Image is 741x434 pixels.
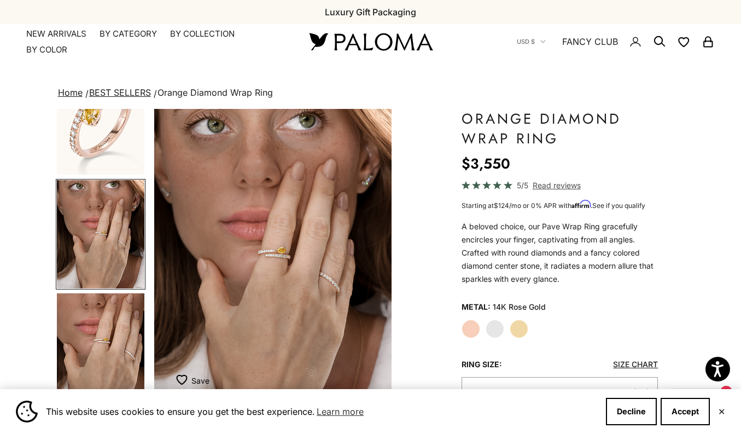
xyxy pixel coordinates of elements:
a: NEW ARRIVALS [26,28,86,39]
span: Starting at /mo or 0% APR with . [462,201,645,210]
span: $124 [494,201,509,210]
a: Home [58,87,83,98]
a: FANCY CLUB [562,34,618,49]
button: Add to Wishlist [176,369,209,391]
summary: By Collection [170,28,235,39]
sale-price: $3,550 [462,153,510,175]
img: #RoseGold [57,67,144,175]
img: #YellowGold #RoseGold #WhiteGold [57,293,144,402]
a: Size Chart [613,360,658,369]
p: Luxury Gift Packaging [325,5,416,19]
span: Read reviews [533,179,581,192]
img: #YellowGold #RoseGold #WhiteGold [57,180,144,288]
legend: Ring Size: [462,356,502,373]
span: 4 [470,387,475,397]
nav: Secondary navigation [517,24,715,59]
span: 5/5 [517,179,528,192]
a: Learn more [315,403,365,420]
button: Accept [661,398,710,425]
span: Affirm [571,200,591,209]
button: USD $ [517,37,546,47]
div: Item 4 of 18 [154,109,392,402]
a: BEST SELLERS [89,87,151,98]
button: Decline [606,398,657,425]
summary: By Category [100,28,157,39]
button: 4 [462,377,658,407]
button: Close [718,408,725,415]
span: USD $ [517,37,535,47]
button: Go to item 5 [56,292,145,403]
img: wishlist [176,374,191,385]
nav: Primary navigation [26,28,283,55]
button: Go to item 4 [56,179,145,290]
legend: Metal: [462,299,491,315]
div: A beloved choice, our Pave Wrap Ring gracefully encircles your finger, captivating from all angle... [462,220,658,286]
img: Cookie banner [16,401,38,423]
span: This website uses cookies to ensure you get the best experience. [46,403,597,420]
img: #YellowGold #RoseGold #WhiteGold [154,109,392,402]
nav: breadcrumbs [56,85,686,101]
a: 5/5 Read reviews [462,179,658,192]
span: Orange Diamond Wrap Ring [157,87,273,98]
h1: Orange Diamond Wrap Ring [462,109,658,148]
summary: By Color [26,44,67,55]
button: Go to item 1 [56,66,145,176]
variant-option-value: 14K Rose Gold [493,299,546,315]
a: See if you qualify - Learn more about Affirm Financing (opens in modal) [592,201,645,210]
